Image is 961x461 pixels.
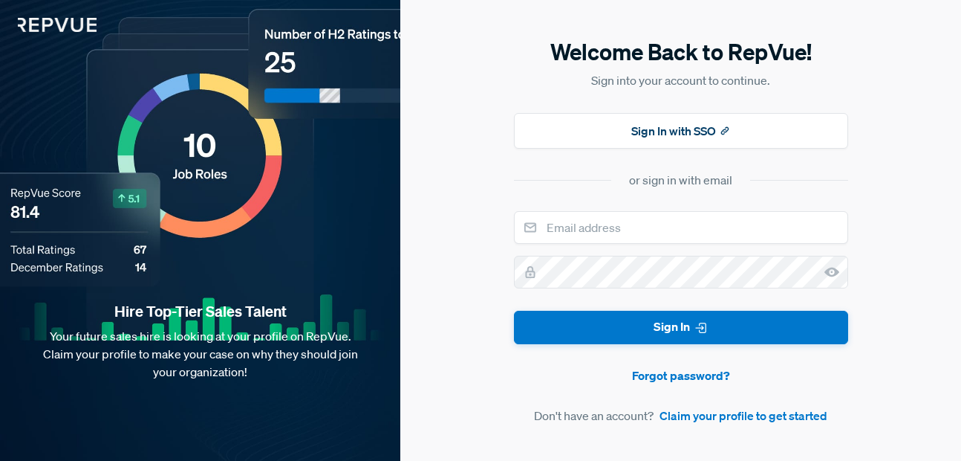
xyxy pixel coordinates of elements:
[514,71,848,89] p: Sign into your account to continue.
[514,407,848,425] article: Don't have an account?
[24,327,377,381] p: Your future sales hire is looking at your profile on RepVue. Claim your profile to make your case...
[514,113,848,149] button: Sign In with SSO
[514,367,848,384] a: Forgot password?
[514,211,848,244] input: Email address
[514,36,848,68] h5: Welcome Back to RepVue!
[514,311,848,344] button: Sign In
[659,407,827,425] a: Claim your profile to get started
[629,171,732,189] div: or sign in with email
[24,302,377,321] strong: Hire Top-Tier Sales Talent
